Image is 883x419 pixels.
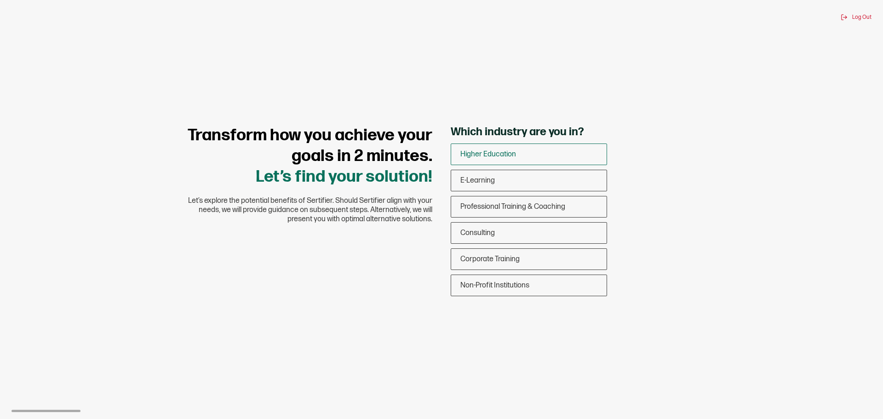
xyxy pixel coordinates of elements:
span: Consulting [460,229,495,237]
span: Non-Profit Institutions [460,281,529,290]
span: E-Learning [460,176,495,185]
span: Which industry are you in? [451,125,584,139]
span: Higher Education [460,150,516,159]
h1: Let’s find your solution! [175,125,432,187]
span: Professional Training & Coaching [460,202,565,211]
span: Log Out [852,14,872,21]
span: Let’s explore the potential benefits of Sertifier. Should Sertifier align with your needs, we wil... [175,196,432,224]
span: Corporate Training [460,255,520,264]
span: Transform how you achieve your goals in 2 minutes. [188,126,432,166]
